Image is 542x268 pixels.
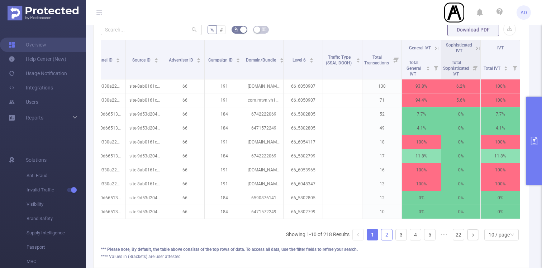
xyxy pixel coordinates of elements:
i: icon: caret-down [280,60,284,62]
p: 17 [362,149,401,163]
p: ssp-30d66513c2f74616 [86,107,125,121]
span: Domain/Bundle [246,58,277,63]
li: Next 5 Pages [438,229,450,240]
input: Search... [101,24,202,35]
p: 0% [441,191,480,205]
p: 11.8% [481,149,520,163]
i: icon: caret-down [116,60,120,62]
i: icon: caret-down [236,60,240,62]
p: 66 [165,191,204,205]
p: [DOMAIN_NAME] [244,177,283,191]
p: ssp-30d66513c2f74616 [86,149,125,163]
p: 100% [402,135,441,149]
p: 66 [165,149,204,163]
span: Advertiser ID [169,58,194,63]
div: 10 / page [489,229,510,240]
a: Help Center (New) [9,52,66,66]
i: icon: caret-down [504,68,508,70]
li: 3 [395,229,407,240]
p: 0% [441,121,480,135]
p: 0% [441,149,480,163]
p: 100% [481,177,520,191]
a: 3 [396,229,406,240]
a: Reports [26,111,43,125]
p: 100% [481,135,520,149]
p: 11.8% [402,149,441,163]
div: Sort [116,57,120,61]
div: Sort [280,57,284,61]
a: 4 [410,229,421,240]
i: icon: bg-colors [234,27,238,31]
p: 6471572249 [244,121,283,135]
p: ssp-f9330a224f00c111 [86,177,125,191]
span: Total Sophisticated IVT [443,60,469,77]
p: 66_5802805 [284,191,323,205]
p: 10 [362,205,401,219]
i: icon: caret-up [280,57,284,59]
div: Sort [196,57,201,61]
p: 6590876141 [244,191,283,205]
i: icon: right [471,233,475,237]
p: site-9d53d20465e794e6 [126,107,165,121]
p: 66 [165,79,204,93]
div: **** Values in (Brackets) are user attested [101,253,522,260]
p: 5.6% [441,93,480,107]
p: 13 [362,177,401,191]
p: 49 [362,121,401,135]
p: 0% [402,205,441,219]
a: 1 [367,229,378,240]
p: 66 [165,163,204,177]
li: 22 [453,229,464,240]
i: icon: caret-down [154,60,158,62]
p: 93.8% [402,79,441,93]
p: 191 [205,93,244,107]
p: site-9d53d20465e794e6 [126,205,165,219]
i: icon: caret-down [356,60,360,62]
img: Protected Media [8,6,79,20]
div: Sort [356,57,360,61]
p: 66_5802805 [284,107,323,121]
li: Next Page [467,229,479,240]
a: Overview [9,38,46,52]
p: 6.2% [441,79,480,93]
span: Traffic Type (SSAI, DOOH) [326,55,353,65]
span: Total IVT [484,66,501,71]
p: 66_5802799 [284,149,323,163]
p: ssp-f9330a224f00c111 [86,93,125,107]
p: 130 [362,79,401,93]
p: 66_6050907 [284,79,323,93]
p: site-8ab0161c2dab7dd3 [126,177,165,191]
p: 0% [441,177,480,191]
p: 66_6048347 [284,177,323,191]
i: icon: caret-up [309,57,313,59]
p: site-8ab0161c2dab7dd3 [126,163,165,177]
i: icon: down [510,233,514,238]
i: Filter menu [431,56,441,79]
li: Showing 1-10 of 218 Results [286,229,350,240]
p: 0% [441,163,480,177]
i: Filter menu [391,40,401,79]
p: 4.1% [481,121,520,135]
span: % [210,27,214,33]
p: 191 [205,135,244,149]
p: [DOMAIN_NAME] [244,135,283,149]
i: icon: caret-down [309,60,313,62]
p: 100% [481,93,520,107]
p: 7.7% [481,107,520,121]
p: site-8ab0161c2dab7dd3 [126,93,165,107]
p: 184 [205,149,244,163]
i: icon: caret-up [236,57,240,59]
p: 66_6053965 [284,163,323,177]
span: ••• [438,229,450,240]
p: site-8ab0161c2dab7dd3 [126,135,165,149]
p: 0% [402,191,441,205]
i: icon: caret-down [197,60,201,62]
p: 16 [362,163,401,177]
p: 18 [362,135,401,149]
p: 7.7% [402,107,441,121]
p: ssp-f9330a224f00c111 [86,135,125,149]
span: Brand Safety [27,211,86,226]
span: Passport [27,240,86,254]
span: Solutions [26,153,47,167]
p: 191 [205,163,244,177]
